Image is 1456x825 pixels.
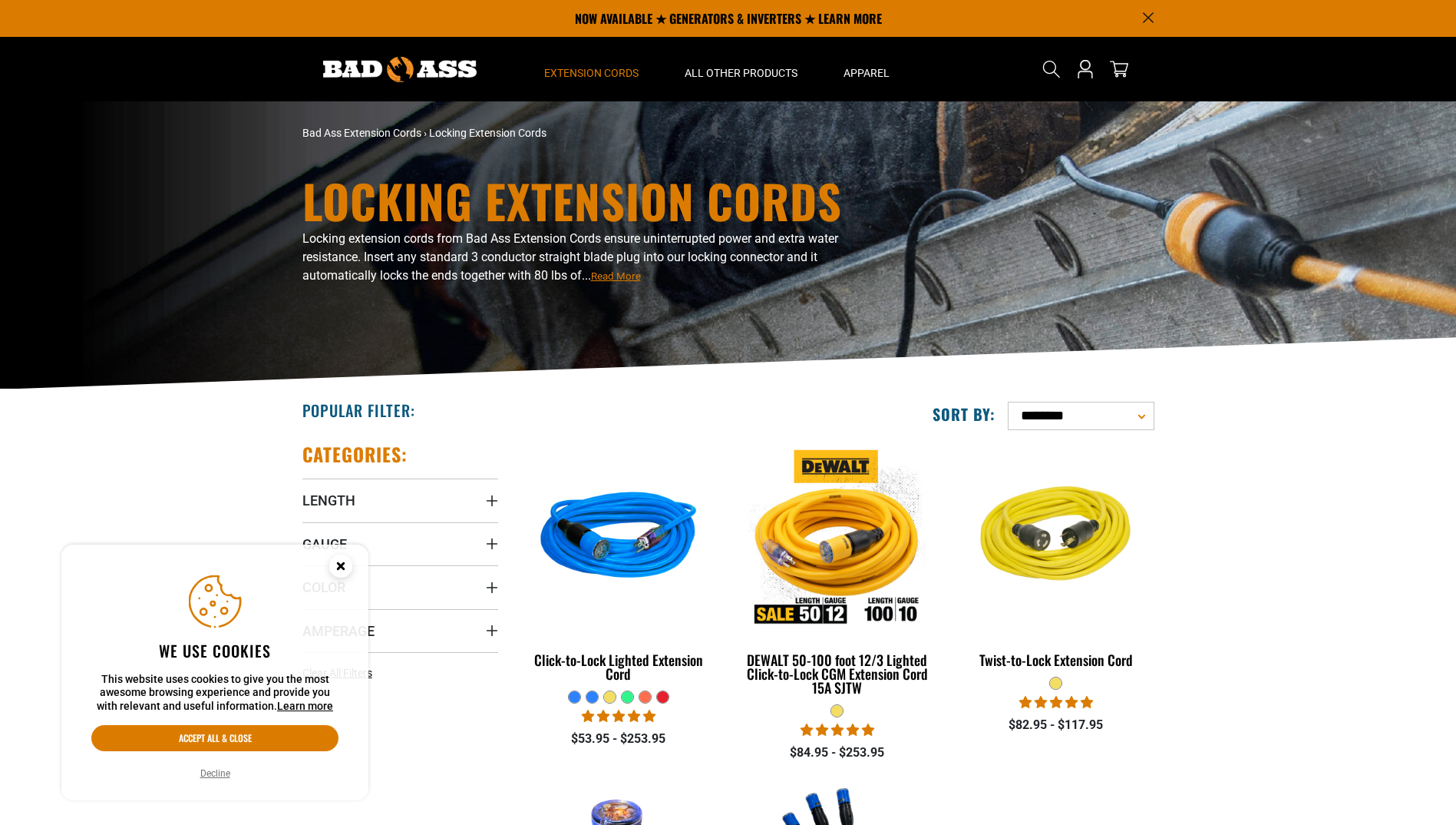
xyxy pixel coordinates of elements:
div: DEWALT 50-100 foot 12/3 Lighted Click-to-Lock CGM Extension Cord 15A SJTW [739,653,935,694]
button: Accept all & close [91,725,338,751]
h2: Categories: [302,442,408,466]
span: Extension Cords [544,66,639,80]
span: › [424,127,427,139]
span: 4.84 stars [801,723,874,737]
a: yellow Twist-to-Lock Extension Cord [958,442,1154,676]
summary: Color [302,565,498,608]
span: Apparel [844,66,890,80]
div: $82.95 - $117.95 [958,716,1154,734]
h2: We use cookies [91,641,338,661]
span: Length [302,492,355,509]
summary: Extension Cords [521,37,662,101]
div: $84.95 - $253.95 [739,744,935,762]
img: blue [522,450,715,627]
span: 4.87 stars [582,709,655,724]
a: Bad Ass Extension Cords [302,127,421,139]
span: All Other Products [685,66,797,80]
a: DEWALT 50-100 foot 12/3 Lighted Click-to-Lock CGM Extension Cord 15A SJTW DEWALT 50-100 foot 12/3... [739,442,935,704]
summary: Search [1039,57,1064,81]
summary: All Other Products [662,37,820,101]
h1: Locking Extension Cords [302,177,863,224]
div: Twist-to-Lock Extension Cord [958,653,1154,667]
span: Gauge [302,535,347,553]
span: Locking extension cords from Bad Ass Extension Cords ensure uninterrupted power and extra water r... [302,231,838,283]
img: Bad Ass Extension Cords [323,57,477,82]
span: Locking Extension Cords [429,127,546,139]
summary: Apparel [820,37,913,101]
a: Learn more [277,700,333,712]
label: Sort by: [933,404,995,424]
h2: Popular Filter: [302,400,415,420]
div: Click-to-Lock Lighted Extension Cord [521,653,717,681]
a: blue Click-to-Lock Lighted Extension Cord [521,442,717,690]
p: This website uses cookies to give you the most awesome browsing experience and provide you with r... [91,673,338,714]
aside: Cookie Consent [61,545,368,801]
summary: Gauge [302,522,498,565]
img: DEWALT 50-100 foot 12/3 Lighted Click-to-Lock CGM Extension Cord 15A SJTW [741,450,934,627]
div: $53.95 - $253.95 [521,730,717,748]
span: Read More [591,270,641,282]
button: Decline [196,766,235,781]
nav: breadcrumbs [302,125,863,141]
span: 5.00 stars [1019,695,1093,710]
summary: Amperage [302,609,498,652]
img: yellow [959,450,1153,627]
summary: Length [302,479,498,522]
